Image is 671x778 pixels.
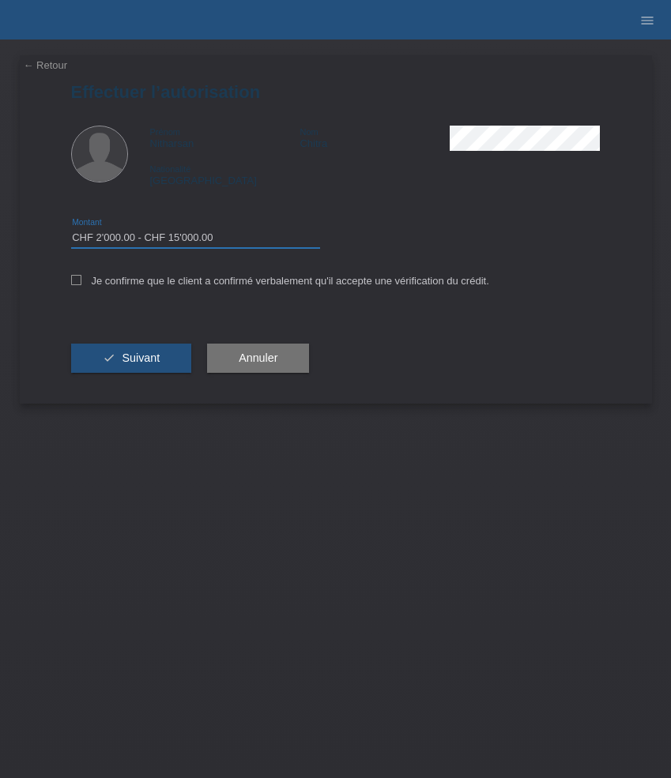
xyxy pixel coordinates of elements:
[300,127,318,137] span: Nom
[300,126,450,149] div: Chitra
[24,59,68,71] a: ← Retour
[71,82,601,102] h1: Effectuer l’autorisation
[639,13,655,28] i: menu
[71,275,489,287] label: Je confirme que le client a confirmé verbalement qu'il accepte une vérification du crédit.
[239,351,277,364] span: Annuler
[122,351,160,364] span: Suivant
[71,344,192,374] button: check Suivant
[150,163,300,186] div: [GEOGRAPHIC_DATA]
[207,344,309,374] button: Annuler
[103,351,115,364] i: check
[150,127,181,137] span: Prénom
[150,126,300,149] div: Nitharsan
[631,15,663,24] a: menu
[150,164,191,174] span: Nationalité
